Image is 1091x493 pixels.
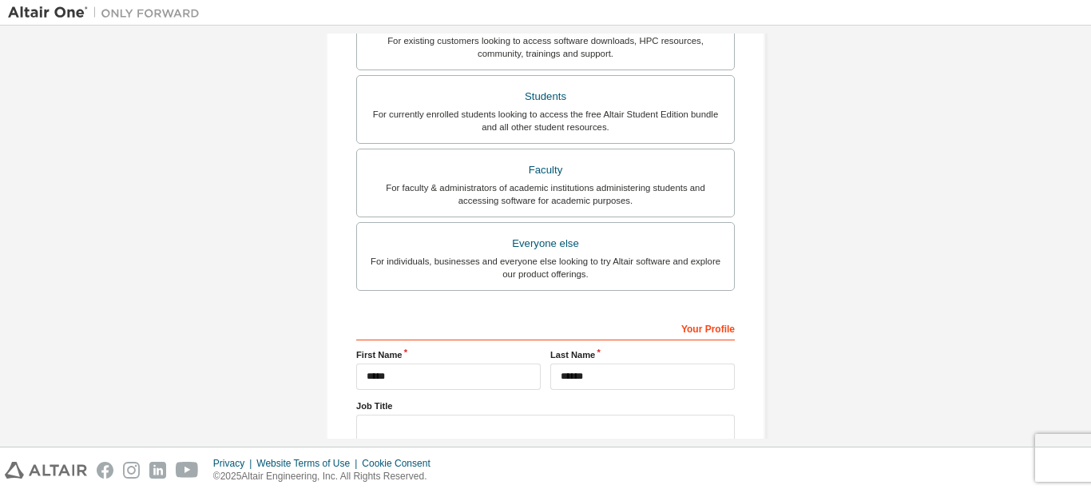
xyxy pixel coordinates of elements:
div: Website Terms of Use [256,457,362,470]
div: Your Profile [356,315,735,340]
img: altair_logo.svg [5,462,87,479]
p: © 2025 Altair Engineering, Inc. All Rights Reserved. [213,470,440,483]
label: First Name [356,348,541,361]
div: Privacy [213,457,256,470]
div: For currently enrolled students looking to access the free Altair Student Edition bundle and all ... [367,108,724,133]
label: Job Title [356,400,735,412]
img: facebook.svg [97,462,113,479]
label: Last Name [550,348,735,361]
div: Everyone else [367,233,724,255]
img: linkedin.svg [149,462,166,479]
div: Students [367,85,724,108]
img: youtube.svg [176,462,199,479]
div: Faculty [367,159,724,181]
div: Cookie Consent [362,457,439,470]
div: For existing customers looking to access software downloads, HPC resources, community, trainings ... [367,34,724,60]
div: For faculty & administrators of academic institutions administering students and accessing softwa... [367,181,724,207]
div: For individuals, businesses and everyone else looking to try Altair software and explore our prod... [367,255,724,280]
img: Altair One [8,5,208,21]
img: instagram.svg [123,462,140,479]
